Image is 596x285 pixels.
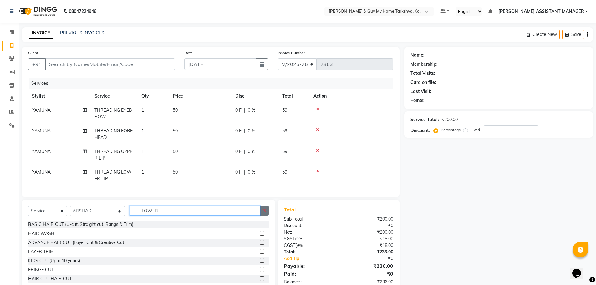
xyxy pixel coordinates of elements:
[94,169,132,181] span: THREADING LOWER LIP
[138,89,169,103] th: Qty
[278,50,305,56] label: Invoice Number
[244,107,245,114] span: |
[248,169,255,176] span: 0 %
[410,116,439,123] div: Service Total:
[282,128,287,134] span: 59
[244,128,245,134] span: |
[282,169,287,175] span: 59
[141,169,144,175] span: 1
[410,97,425,104] div: Points:
[169,89,232,103] th: Price
[310,89,393,103] th: Action
[339,262,398,270] div: ₹236.00
[94,149,132,161] span: THREADING UPPER LIP
[28,58,46,70] button: +91
[297,243,303,248] span: 9%
[32,149,51,154] span: YAMUNA
[279,255,348,262] a: Add Tip
[248,128,255,134] span: 0 %
[248,148,255,155] span: 0 %
[29,28,53,39] a: INVOICE
[28,230,54,237] div: HAIR WASH
[173,149,178,154] span: 50
[471,127,480,133] label: Fixed
[410,52,425,59] div: Name:
[91,89,138,103] th: Service
[16,3,59,20] img: logo
[282,149,287,154] span: 59
[339,222,398,229] div: ₹0
[173,169,178,175] span: 50
[28,89,91,103] th: Stylist
[244,169,245,176] span: |
[32,128,51,134] span: YAMUNA
[28,267,54,273] div: FRINGE CUT
[570,260,590,279] iframe: chat widget
[562,30,584,39] button: Save
[69,3,96,20] b: 08047224946
[410,70,435,77] div: Total Visits:
[235,128,242,134] span: 0 F
[28,276,72,282] div: HAIR CUT-HAIR CUT
[524,30,560,39] button: Create New
[410,88,431,95] div: Last Visit:
[29,78,398,89] div: Services
[279,242,339,249] div: ( )
[235,169,242,176] span: 0 F
[235,107,242,114] span: 0 F
[130,206,260,216] input: Search or Scan
[279,222,339,229] div: Discount:
[278,89,310,103] th: Total
[94,107,132,120] span: THREADING EYEBROW
[279,270,339,277] div: Paid:
[284,206,298,213] span: Total
[279,249,339,255] div: Total:
[28,221,133,228] div: BASIC HAIR CUT (U-cut, Straight cut, Bangs & Trim)
[339,249,398,255] div: ₹236.00
[28,50,38,56] label: Client
[141,128,144,134] span: 1
[244,148,245,155] span: |
[173,107,178,113] span: 50
[284,242,295,248] span: CGST
[339,236,398,242] div: ₹18.00
[45,58,175,70] input: Search by Name/Mobile/Email/Code
[410,127,430,134] div: Discount:
[184,50,193,56] label: Date
[410,79,436,86] div: Card on file:
[60,30,104,36] a: PREVIOUS INVOICES
[94,128,133,140] span: THREADING FOREHEAD
[339,270,398,277] div: ₹0
[410,61,438,68] div: Membership:
[32,169,51,175] span: YAMUNA
[339,216,398,222] div: ₹200.00
[28,239,126,246] div: ADVANCE HAIR CUT (Layer Cut & Creative Cut)
[441,116,458,123] div: ₹200.00
[248,107,255,114] span: 0 %
[279,236,339,242] div: ( )
[349,255,398,262] div: ₹0
[28,257,80,264] div: KIDS CUT (Upto 10 years)
[28,248,54,255] div: LAYER TRIM
[141,149,144,154] span: 1
[279,229,339,236] div: Net:
[441,127,461,133] label: Percentage
[339,242,398,249] div: ₹18.00
[279,262,339,270] div: Payable:
[279,216,339,222] div: Sub Total:
[173,128,178,134] span: 50
[296,236,302,241] span: 9%
[235,148,242,155] span: 0 F
[282,107,287,113] span: 59
[32,107,51,113] span: YAMUNA
[141,107,144,113] span: 1
[284,236,295,242] span: SGST
[339,229,398,236] div: ₹200.00
[232,89,278,103] th: Disc
[498,8,584,15] span: [PERSON_NAME] ASSISTANT MANAGER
